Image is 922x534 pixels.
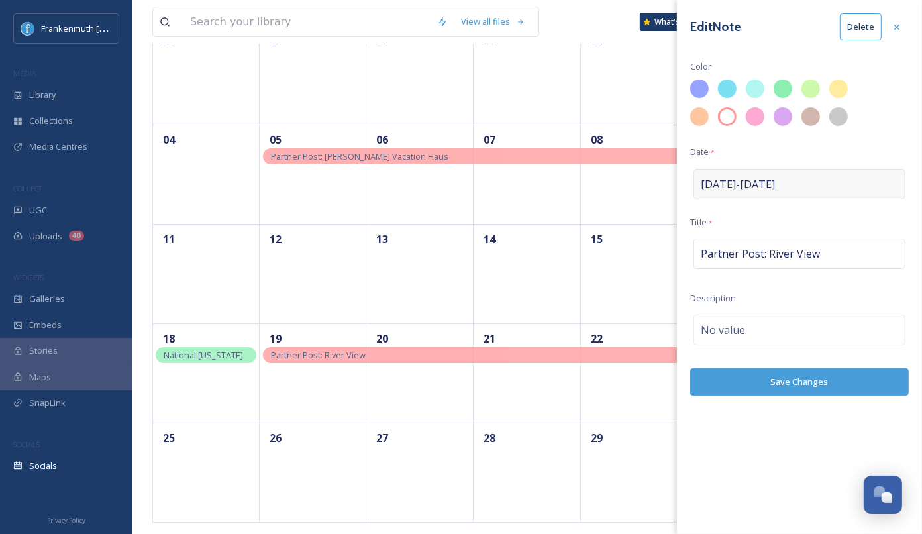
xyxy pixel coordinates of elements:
[271,150,448,162] span: Partner Post: [PERSON_NAME] Vacation Haus
[690,368,909,396] button: Save Changes
[29,460,57,472] span: Socials
[701,176,775,192] span: [DATE] - [DATE]
[29,230,62,242] span: Uploads
[13,184,42,193] span: COLLECT
[746,80,764,98] div: #B2F7EF
[774,107,792,126] div: #D9A8F0
[701,322,747,338] span: No value.
[373,329,391,348] span: 20
[29,345,58,357] span: Stories
[29,293,65,305] span: Galleries
[840,13,882,40] button: Delete
[690,146,714,158] span: Date
[480,230,499,248] span: 14
[373,230,391,248] span: 13
[690,292,736,305] span: Description
[29,115,73,127] span: Collections
[164,349,243,377] span: National [US_STATE] Day
[718,80,737,98] div: #7BDFF2
[588,131,606,149] span: 08
[266,429,285,447] span: 26
[829,107,848,126] div: #C9C9C9
[69,231,84,241] div: 40
[160,131,178,149] span: 04
[454,9,532,34] a: View all files
[13,439,40,449] span: SOCIALS
[160,230,178,248] span: 11
[801,107,820,126] div: #D1B6B0
[266,329,285,348] span: 19
[41,22,141,34] span: Frankenmuth [US_STATE]
[373,429,391,447] span: 27
[588,429,606,447] span: 29
[47,511,85,527] a: Privacy Policy
[690,17,741,36] h3: Edit Note
[29,319,62,331] span: Embeds
[373,131,391,149] span: 06
[160,329,178,348] span: 18
[29,204,47,217] span: UGC
[801,80,820,98] div: #CCFAAA
[690,80,709,98] div: #96A4FF
[29,89,56,101] span: Library
[266,131,285,149] span: 05
[774,80,792,98] div: #8DEEB2
[480,131,499,149] span: 07
[588,329,606,348] span: 22
[47,516,85,525] span: Privacy Policy
[701,246,820,262] span: Partner Post: River View
[480,429,499,447] span: 28
[271,349,366,361] span: Partner Post: River View
[640,13,706,31] a: What's New
[718,107,737,126] div: #FF9898
[864,476,902,514] button: Open Chat
[266,230,285,248] span: 12
[690,60,711,73] span: Color
[21,22,34,35] img: Social%20Media%20PFP%202025.jpg
[160,429,178,447] span: 25
[13,68,36,78] span: MEDIA
[746,107,764,126] div: #FCAAD3
[480,329,499,348] span: 21
[29,371,51,384] span: Maps
[13,272,44,282] span: WIDGETS
[29,397,66,409] span: SnapLink
[588,230,606,248] span: 15
[690,216,712,229] span: Title
[29,140,87,153] span: Media Centres
[690,107,709,126] div: #FFC6A0
[829,80,848,98] div: #FFEC9F
[183,7,431,36] input: Search your library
